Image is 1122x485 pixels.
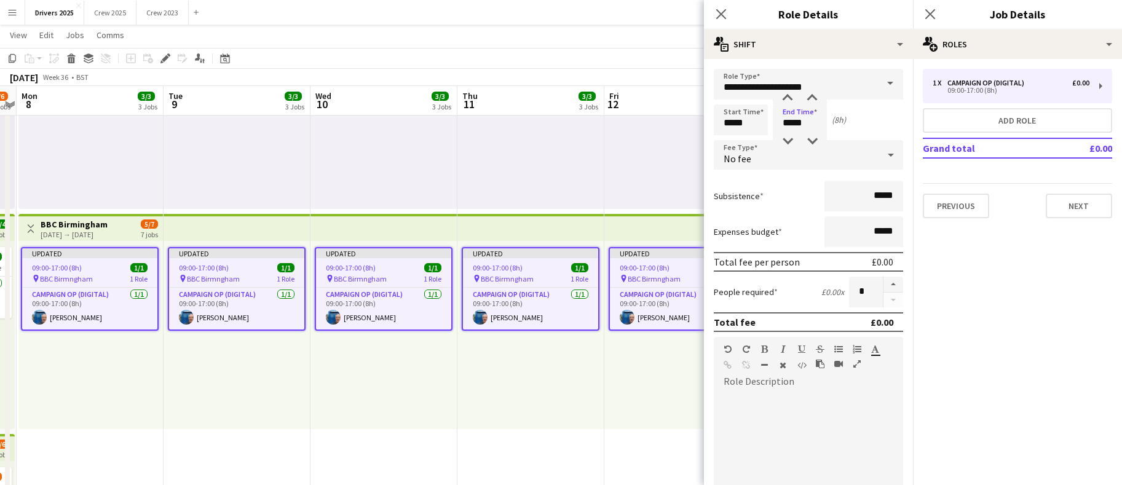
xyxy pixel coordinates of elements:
[21,247,159,331] app-job-card: Updated09:00-17:00 (8h)1/1 BBC Birmngham1 RoleCampaign Op (Digital)1/109:00-17:00 (8h)[PERSON_NAME]
[25,1,84,25] button: Drivers 2025
[1072,79,1089,87] div: £0.00
[168,90,183,101] span: Tue
[923,194,989,218] button: Previous
[277,274,294,283] span: 1 Role
[315,90,331,101] span: Wed
[314,97,331,111] span: 10
[40,274,93,283] span: BBC Birmngham
[923,138,1054,158] td: Grand total
[853,359,861,369] button: Fullscreen
[947,79,1029,87] div: Campaign Op (Digital)
[169,288,304,329] app-card-role: Campaign Op (Digital)1/109:00-17:00 (8h)[PERSON_NAME]
[285,92,302,101] span: 3/3
[628,274,681,283] span: BBC Birmngham
[22,248,157,258] div: Updated
[832,114,846,125] div: (8h)
[571,274,588,283] span: 1 Role
[913,30,1122,59] div: Roles
[607,97,619,111] span: 12
[5,27,32,43] a: View
[913,6,1122,22] h3: Job Details
[76,73,89,82] div: BST
[39,30,53,41] span: Edit
[136,1,189,25] button: Crew 2023
[22,288,157,329] app-card-role: Campaign Op (Digital)1/109:00-17:00 (8h)[PERSON_NAME]
[609,90,619,101] span: Fri
[10,71,38,84] div: [DATE]
[41,230,108,239] div: [DATE] → [DATE]
[481,274,534,283] span: BBC Birmngham
[141,219,158,229] span: 5/7
[138,102,157,111] div: 3 Jobs
[620,263,670,272] span: 09:00-17:00 (8h)
[834,344,843,354] button: Unordered List
[463,248,598,258] div: Updated
[432,92,449,101] span: 3/3
[130,274,148,283] span: 1 Role
[167,97,183,111] span: 9
[424,263,441,272] span: 1/1
[277,263,294,272] span: 1/1
[462,247,599,331] app-job-card: Updated09:00-17:00 (8h)1/1 BBC Birmngham1 RoleCampaign Op (Digital)1/109:00-17:00 (8h)[PERSON_NAME]
[714,256,800,268] div: Total fee per person
[714,316,756,328] div: Total fee
[473,263,523,272] span: 09:00-17:00 (8h)
[610,288,745,329] app-card-role: Campaign Op (Digital)1/109:00-17:00 (8h)[PERSON_NAME]
[834,359,843,369] button: Insert video
[334,274,387,283] span: BBC Birmngham
[714,226,782,237] label: Expenses budget
[579,102,598,111] div: 3 Jobs
[84,1,136,25] button: Crew 2025
[168,247,306,331] app-job-card: Updated09:00-17:00 (8h)1/1 BBC Birmngham1 RoleCampaign Op (Digital)1/109:00-17:00 (8h)[PERSON_NAME]
[714,191,764,202] label: Subsistence
[179,263,229,272] span: 09:00-17:00 (8h)
[187,274,240,283] span: BBC Birmngham
[761,360,769,370] button: Horizontal Line
[424,274,441,283] span: 1 Role
[923,108,1112,133] button: Add role
[316,248,451,258] div: Updated
[432,102,451,111] div: 3 Jobs
[821,286,844,298] div: £0.00 x
[22,90,38,101] span: Mon
[315,247,452,331] app-job-card: Updated09:00-17:00 (8h)1/1 BBC Birmngham1 RoleCampaign Op (Digital)1/109:00-17:00 (8h)[PERSON_NAME]
[610,248,745,258] div: Updated
[141,229,158,239] div: 7 jobs
[32,263,82,272] span: 09:00-17:00 (8h)
[871,344,880,354] button: Text Color
[326,263,376,272] span: 09:00-17:00 (8h)
[704,30,913,59] div: Shift
[871,316,893,328] div: £0.00
[609,247,746,331] app-job-card: Updated09:00-17:00 (8h)1/1 BBC Birmngham1 RoleCampaign Op (Digital)1/109:00-17:00 (8h)[PERSON_NAME]
[1046,194,1112,218] button: Next
[316,288,451,329] app-card-role: Campaign Op (Digital)1/109:00-17:00 (8h)[PERSON_NAME]
[1054,138,1112,158] td: £0.00
[816,344,824,354] button: Strikethrough
[66,30,84,41] span: Jobs
[714,286,778,298] label: People required
[285,102,304,111] div: 3 Jobs
[724,152,751,165] span: No fee
[462,90,478,101] span: Thu
[138,92,155,101] span: 3/3
[872,256,893,268] div: £0.00
[169,248,304,258] div: Updated
[933,87,1089,93] div: 09:00-17:00 (8h)
[883,277,903,293] button: Increase
[20,97,38,111] span: 8
[41,73,71,82] span: Week 36
[761,344,769,354] button: Bold
[797,360,806,370] button: HTML Code
[704,6,913,22] h3: Role Details
[816,359,824,369] button: Paste as plain text
[779,344,788,354] button: Italic
[779,360,788,370] button: Clear Formatting
[34,27,58,43] a: Edit
[742,344,751,354] button: Redo
[463,288,598,329] app-card-role: Campaign Op (Digital)1/109:00-17:00 (8h)[PERSON_NAME]
[97,30,124,41] span: Comms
